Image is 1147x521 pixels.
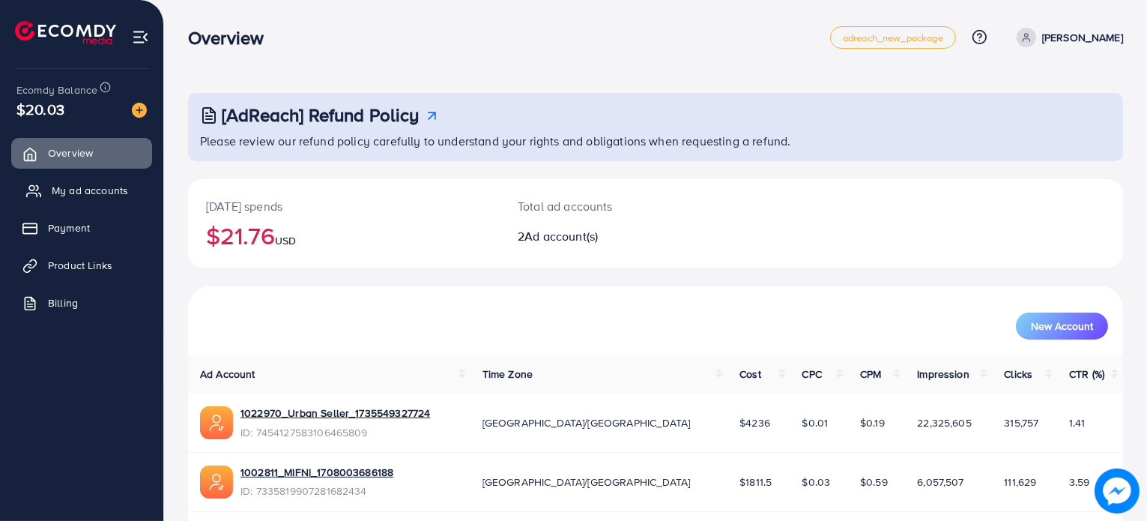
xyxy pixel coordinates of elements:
[275,233,296,248] span: USD
[917,415,972,430] span: 22,325,605
[1004,367,1032,382] span: Clicks
[1031,321,1093,331] span: New Account
[860,415,885,430] span: $0.19
[200,406,233,439] img: ic-ads-acc.e4c84228.svg
[1069,475,1090,490] span: 3.59
[1069,415,1086,430] span: 1.41
[240,484,393,499] span: ID: 7335819907281682434
[200,367,255,382] span: Ad Account
[860,367,881,382] span: CPM
[240,465,393,480] a: 1002811_MIFNI_1708003686188
[206,197,482,215] p: [DATE] spends
[802,415,829,430] span: $0.01
[843,33,943,43] span: adreach_new_package
[802,475,831,490] span: $0.03
[188,27,276,49] h3: Overview
[15,21,116,44] img: logo
[206,221,482,250] h2: $21.76
[48,258,112,273] span: Product Links
[16,82,97,97] span: Ecomdy Balance
[200,132,1114,150] p: Please review our refund policy carefully to understand your rights and obligations when requesti...
[739,475,772,490] span: $1811.5
[1095,469,1140,514] img: image
[1069,367,1104,382] span: CTR (%)
[132,28,149,46] img: menu
[240,425,430,440] span: ID: 7454127583106465809
[11,213,152,243] a: Payment
[48,295,78,310] span: Billing
[240,406,430,421] a: 1022970_Urban Seller_1735549327724
[1011,28,1123,47] a: [PERSON_NAME]
[11,175,152,205] a: My ad accounts
[524,228,598,244] span: Ad account(s)
[222,104,420,126] h3: [AdReach] Refund Policy
[860,475,888,490] span: $0.59
[1042,28,1123,46] p: [PERSON_NAME]
[11,250,152,280] a: Product Links
[917,475,963,490] span: 6,057,507
[739,415,770,430] span: $4236
[482,475,691,490] span: [GEOGRAPHIC_DATA]/[GEOGRAPHIC_DATA]
[518,197,715,215] p: Total ad accounts
[830,26,956,49] a: adreach_new_package
[52,183,128,198] span: My ad accounts
[518,229,715,244] h2: 2
[11,138,152,168] a: Overview
[48,220,90,235] span: Payment
[48,145,93,160] span: Overview
[1004,475,1036,490] span: 111,629
[11,288,152,318] a: Billing
[132,103,147,118] img: image
[16,98,64,120] span: $20.03
[917,367,969,382] span: Impression
[802,367,822,382] span: CPC
[739,367,761,382] span: Cost
[1004,415,1038,430] span: 315,757
[1016,313,1108,340] button: New Account
[200,466,233,499] img: ic-ads-acc.e4c84228.svg
[482,415,691,430] span: [GEOGRAPHIC_DATA]/[GEOGRAPHIC_DATA]
[482,367,533,382] span: Time Zone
